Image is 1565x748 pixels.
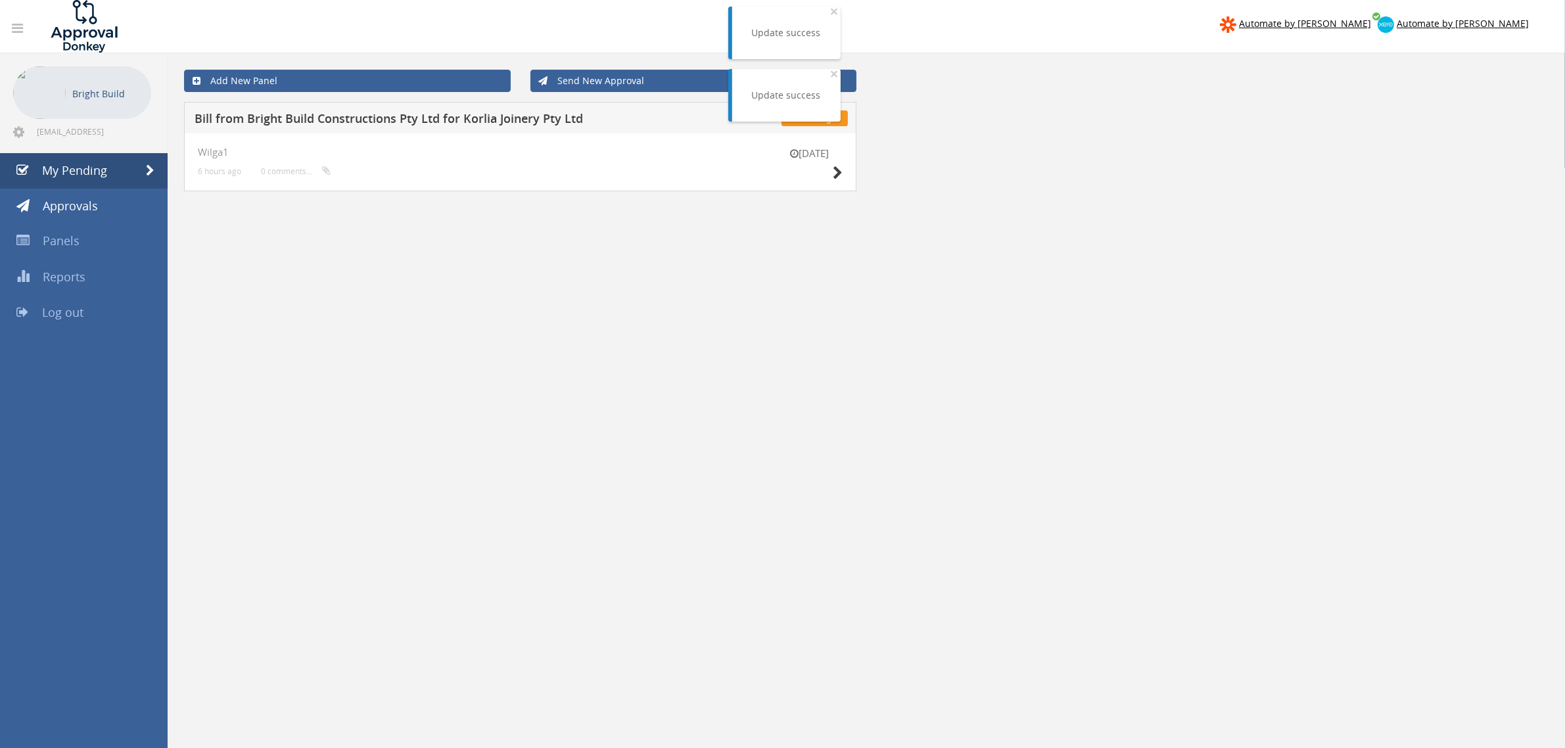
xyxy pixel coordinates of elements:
div: Update success [752,89,821,102]
span: Log out [42,304,83,320]
span: Automate by [PERSON_NAME] [1397,17,1529,30]
small: 6 hours ago [198,166,241,176]
span: Approvals [43,198,98,214]
span: Panels [43,233,80,248]
span: × [831,2,839,20]
span: Automate by [PERSON_NAME] [1239,17,1371,30]
small: 0 comments... [261,166,331,176]
a: Send New Approval [530,70,857,92]
img: zapier-logomark.png [1220,16,1236,33]
img: xero-logo.png [1378,16,1394,33]
div: Update success [752,26,821,39]
span: Reports [43,269,85,285]
small: [DATE] [777,147,843,160]
span: × [831,64,839,83]
a: Add New Panel [184,70,511,92]
span: [EMAIL_ADDRESS][DOMAIN_NAME] [37,126,149,137]
span: My Pending [42,162,107,178]
h5: Bill from Bright Build Constructions Pty Ltd for Korlia Joinery Pty Ltd [195,112,651,129]
p: Bright Build [72,85,145,102]
h4: Wilga1 [198,147,843,158]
